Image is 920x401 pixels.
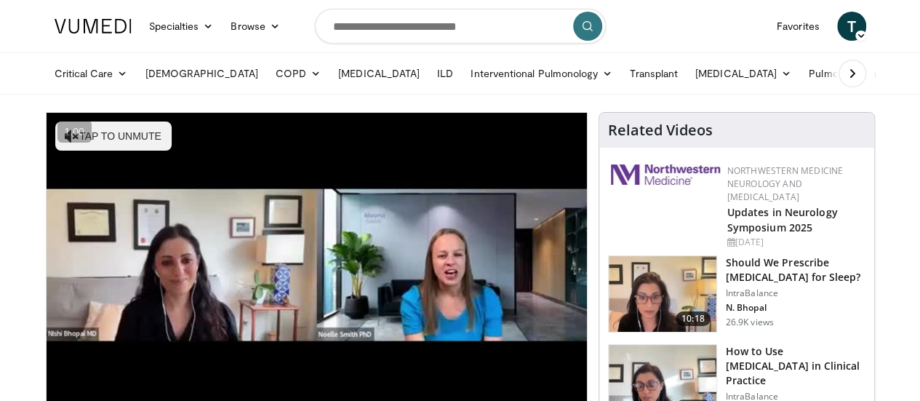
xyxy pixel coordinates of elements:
[726,317,774,328] p: 26.9K views
[462,59,621,88] a: Interventional Pulmonology
[222,12,289,41] a: Browse
[267,59,329,88] a: COPD
[726,302,865,314] p: N. Bhopal
[726,287,865,299] p: IntraBalance
[727,236,863,249] div: [DATE]
[428,59,462,88] a: ILD
[140,12,223,41] a: Specialties
[608,255,865,333] a: 10:18 Should We Prescribe [MEDICAL_DATA] for Sleep? IntraBalance N. Bhopal 26.9K views
[726,344,865,388] h3: How to Use [MEDICAL_DATA] in Clinical Practice
[609,256,716,332] img: f7087805-6d6d-4f4e-b7c8-917543aa9d8d.150x105_q85_crop-smart_upscale.jpg
[768,12,828,41] a: Favorites
[137,59,267,88] a: [DEMOGRAPHIC_DATA]
[727,164,844,203] a: Northwestern Medicine Neurology and [MEDICAL_DATA]
[611,164,720,185] img: 2a462fb6-9365-492a-ac79-3166a6f924d8.png.150x105_q85_autocrop_double_scale_upscale_version-0.2.jpg
[315,9,606,44] input: Search topics, interventions
[329,59,428,88] a: [MEDICAL_DATA]
[621,59,687,88] a: Transplant
[55,122,172,151] button: Tap to unmute
[46,59,137,88] a: Critical Care
[726,255,865,285] h3: Should We Prescribe [MEDICAL_DATA] for Sleep?
[676,311,711,326] span: 10:18
[55,19,132,33] img: VuMedi Logo
[727,205,838,234] a: Updates in Neurology Symposium 2025
[608,122,713,139] h4: Related Videos
[837,12,866,41] a: T
[687,59,800,88] a: [MEDICAL_DATA]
